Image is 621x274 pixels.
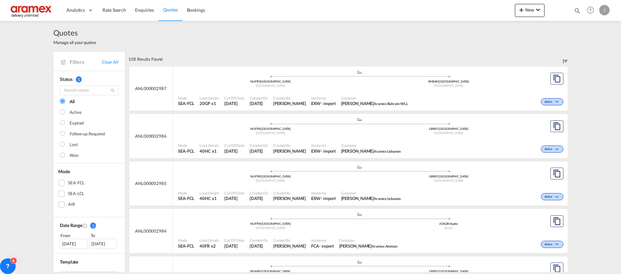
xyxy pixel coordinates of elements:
div: ANL000002984 assets/icons/custom/ship-fill.svgassets/icons/custom/roll-o-plane.svgOriginRotterdam... [129,209,568,253]
span: Load Details [200,96,219,100]
div: Follow-up Required [70,131,105,137]
span: Active [545,147,554,152]
span: | [438,127,439,130]
div: Change Status Here [541,193,563,200]
span: | [260,80,261,83]
span: New [517,7,542,12]
span: Quotes [53,27,96,38]
div: To [90,232,119,239]
div: FCA export [311,243,334,249]
span: Mode [58,169,70,174]
span: Incoterms [311,190,336,195]
div: EXW import [311,100,336,106]
div: Sort by: Created On [563,52,568,66]
div: Active [70,109,81,116]
span: Created On [250,190,268,195]
div: ANL000002986 assets/icons/custom/ship-fill.svgassets/icons/custom/roll-o-plane.svgOriginRotterdam... [129,114,568,158]
span: | [260,269,261,273]
span: SEA-FCL [178,100,194,106]
span: Mode [178,96,194,100]
img: dca169e0c7e311edbe1137055cab269e.png [10,3,54,18]
div: - import [321,195,336,201]
div: FCA [311,243,319,249]
span: LBBEY [GEOGRAPHIC_DATA] [429,127,468,130]
span: [GEOGRAPHIC_DATA] [256,226,285,230]
md-icon: assets/icons/custom/ship-fill.svg [356,118,364,121]
span: Janice Camporaso [273,243,306,249]
div: EXW import [311,148,336,154]
span: 7 Aug 2025 [224,195,244,201]
md-icon: assets/icons/custom/ship-fill.svg [356,165,364,169]
span: Filters [70,58,102,66]
span: 20GP x 1 [200,100,219,106]
span: 7 Aug 2025 [250,195,268,201]
span: Mode [178,190,194,195]
button: icon-plus 400-fgNewicon-chevron-down [515,4,545,17]
span: Created By [273,143,306,148]
span: Quotes [163,7,177,12]
div: Won [70,152,78,159]
md-icon: assets/icons/custom/copyQuote.svg [553,265,561,272]
span: BHBAH [GEOGRAPHIC_DATA] [428,80,469,83]
span: Janice Camporaso [273,148,306,154]
span: NLRTM [GEOGRAPHIC_DATA] [250,222,291,225]
span: Created On [250,238,268,243]
button: Copy Quote [550,120,563,132]
md-icon: assets/icons/custom/ship-fill.svg [356,213,364,216]
div: J [599,5,610,15]
span: NLRTM [GEOGRAPHIC_DATA] [250,80,291,83]
span: 40HC x 1 [200,148,219,154]
span: Created By [273,190,306,195]
span: 1 [90,222,96,229]
span: | [449,222,450,225]
span: Created By [273,96,306,100]
span: Created On [250,96,268,100]
span: LBBEY [GEOGRAPHIC_DATA] [429,175,468,178]
md-icon: Created On [82,223,88,228]
span: Cut Off Date [224,190,244,195]
span: ANL000002987 [135,85,167,91]
md-checkbox: SEA-LCL [58,190,120,197]
div: All [70,99,75,105]
span: Active [545,242,554,247]
span: Customer [339,238,398,243]
button: Copy Quote [550,215,563,227]
span: BEANR [GEOGRAPHIC_DATA] [250,269,290,273]
span: | [438,175,439,178]
span: Active [545,100,554,104]
span: [GEOGRAPHIC_DATA] [434,131,463,135]
span: Template [60,259,78,265]
span: Bookings [187,7,205,13]
span: Patrick AbiFadel Aramex Lebanon [341,195,401,201]
span: NLRTM [GEOGRAPHIC_DATA] [250,175,291,178]
md-icon: icon-magnify [574,7,581,14]
span: Load Details [200,190,219,195]
span: SEA-FCL [178,195,194,201]
span: Analytics [66,7,85,13]
span: Cut Off Date [224,96,244,100]
span: 40FR x 2 [200,243,219,249]
div: EXW import [311,195,336,201]
span: ANL000002986 [135,133,167,139]
span: Abigael Aquino Aramex Bahrain WLL [341,100,408,106]
span: Cut Off Date [224,238,244,243]
md-icon: assets/icons/custom/ship-fill.svg [356,260,364,264]
span: Mode [178,238,194,243]
span: 15 Aug 2025 [224,100,244,106]
span: Yanal Dababneh Aramex Amman [339,243,398,249]
span: Help [585,5,596,16]
span: JOAQB Aqaba [439,222,458,225]
div: SEA-FCL [68,180,85,186]
span: 40HC x 1 [200,195,219,201]
div: SEA-LCL [68,190,84,197]
span: [GEOGRAPHIC_DATA] [256,179,285,182]
span: Aramex Lebanon [374,149,401,153]
span: Incoterms [311,96,336,100]
span: 7 Aug 2025 [250,148,268,154]
div: Change Status Here [541,98,563,105]
span: | [438,269,439,273]
input: Search status [60,85,118,95]
span: 7 Aug 2025 [224,148,244,154]
span: Created On [250,143,268,148]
